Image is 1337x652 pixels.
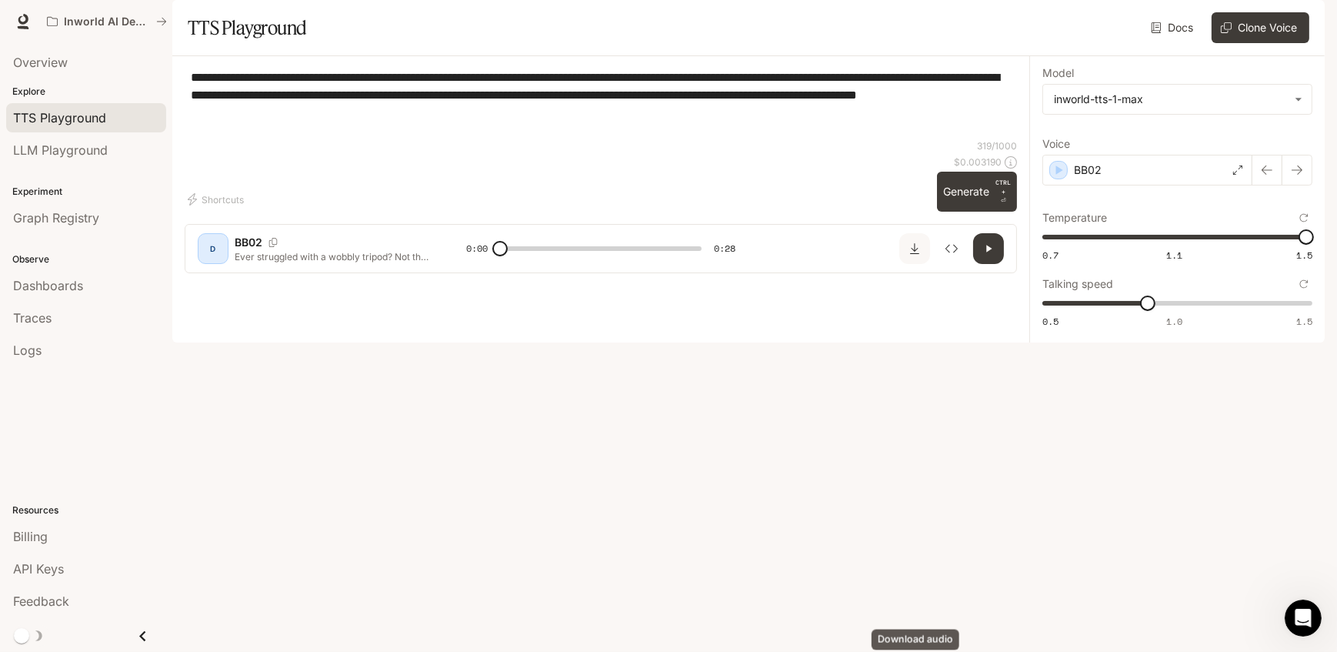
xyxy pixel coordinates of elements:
[1295,209,1312,226] button: Reset to default
[995,178,1011,206] p: ⏎
[1296,315,1312,328] span: 1.5
[188,12,307,43] h1: TTS Playground
[262,238,284,247] button: Copy Voice ID
[235,235,262,250] p: BB02
[936,233,967,264] button: Inspect
[937,172,1017,212] button: GenerateCTRL +⏎
[1042,279,1113,289] p: Talking speed
[1148,12,1199,43] a: Docs
[466,241,488,256] span: 0:00
[1042,212,1107,223] p: Temperature
[872,630,959,650] div: Download audio
[1166,315,1182,328] span: 1.0
[977,139,1017,152] p: 319 / 1000
[185,187,250,212] button: Shortcuts
[954,155,1002,169] p: $ 0.003190
[1042,249,1059,262] span: 0.7
[995,178,1011,196] p: CTRL +
[40,6,174,37] button: All workspaces
[1285,600,1322,637] iframe: Intercom live chat
[1054,92,1287,107] div: inworld-tts-1-max
[1074,162,1102,178] p: BB02
[899,233,930,264] button: Download audio
[1042,68,1074,79] p: Model
[1295,276,1312,293] button: Reset to default
[235,250,429,263] p: Ever struggled with a wobbly tripod? Not this one. Seriously, it’s the “do or do not” tripod—tall...
[64,15,150,28] p: Inworld AI Demos
[1042,315,1059,328] span: 0.5
[201,236,225,261] div: D
[1296,249,1312,262] span: 1.5
[714,241,735,256] span: 0:28
[1212,12,1309,43] button: Clone Voice
[1166,249,1182,262] span: 1.1
[1043,85,1312,114] div: inworld-tts-1-max
[1042,139,1070,149] p: Voice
